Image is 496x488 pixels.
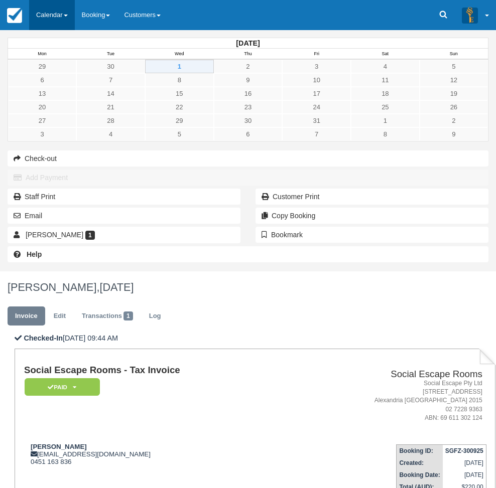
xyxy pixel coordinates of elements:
a: 7 [282,127,351,141]
button: Bookmark [256,227,488,243]
a: 29 [145,114,214,127]
th: Tue [76,49,145,60]
a: 2 [420,114,488,127]
span: 1 [85,231,95,240]
a: 9 [420,127,488,141]
th: Sat [351,49,420,60]
a: 5 [145,127,214,141]
a: 17 [282,87,351,100]
th: Wed [145,49,214,60]
a: 19 [420,87,488,100]
a: 12 [420,73,488,87]
a: 3 [8,127,76,141]
p: [DATE] 09:44 AM [15,333,495,344]
a: 10 [282,73,351,87]
a: 6 [214,127,283,141]
a: 5 [420,60,488,73]
button: Copy Booking [256,208,488,224]
th: Created: [397,457,443,469]
th: Fri [282,49,351,60]
a: 3 [282,60,351,73]
em: Paid [25,378,100,396]
a: Invoice [8,306,45,326]
b: Help [27,250,42,258]
a: 27 [8,114,76,127]
a: Log [142,306,169,326]
span: [PERSON_NAME] [26,231,83,239]
a: 11 [351,73,420,87]
div: [EMAIL_ADDRESS][DOMAIN_NAME] 0451 163 836 [24,443,289,465]
td: [DATE] [443,457,486,469]
span: 1 [123,311,133,320]
a: 7 [76,73,145,87]
address: Social Escape Pty Ltd [STREET_ADDRESS] Alexandria [GEOGRAPHIC_DATA] 2015 02 7228 9363 ABN: 69 611... [293,379,482,422]
a: 6 [8,73,76,87]
a: 14 [76,87,145,100]
img: A3 [462,7,478,23]
b: Checked-In [24,334,63,342]
a: Help [8,246,488,262]
a: Customer Print [256,189,488,205]
a: 18 [351,87,420,100]
a: 2 [214,60,283,73]
strong: [PERSON_NAME] [31,443,87,450]
td: [DATE] [443,469,486,481]
a: 8 [351,127,420,141]
a: 25 [351,100,420,114]
a: 26 [420,100,488,114]
a: 31 [282,114,351,127]
a: 30 [214,114,283,127]
button: Email [8,208,240,224]
a: 13 [8,87,76,100]
a: [PERSON_NAME] 1 [8,227,240,243]
h2: Social Escape Rooms [293,369,482,380]
a: 4 [76,127,145,141]
a: 1 [351,114,420,127]
a: Staff Print [8,189,240,205]
strong: SGFZ-300925 [445,447,483,454]
a: 21 [76,100,145,114]
button: Check-out [8,150,488,167]
a: 28 [76,114,145,127]
img: checkfront-main-nav-mini-logo.png [7,8,22,23]
th: Thu [214,49,283,60]
th: Booking ID: [397,444,443,457]
a: 8 [145,73,214,87]
span: [DATE] [99,281,134,293]
a: 22 [145,100,214,114]
a: Paid [24,378,96,396]
strong: [DATE] [236,39,260,47]
h1: Social Escape Rooms - Tax Invoice [24,365,289,376]
a: 9 [214,73,283,87]
a: 24 [282,100,351,114]
a: 30 [76,60,145,73]
a: Edit [46,306,73,326]
a: 16 [214,87,283,100]
a: 4 [351,60,420,73]
a: 23 [214,100,283,114]
th: Sun [420,49,488,60]
button: Add Payment [8,170,488,186]
h1: [PERSON_NAME], [8,281,488,293]
th: Mon [8,49,77,60]
a: 15 [145,87,214,100]
a: 1 [145,60,214,73]
a: Transactions1 [74,306,141,326]
a: 29 [8,60,76,73]
a: 20 [8,100,76,114]
th: Booking Date: [397,469,443,481]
